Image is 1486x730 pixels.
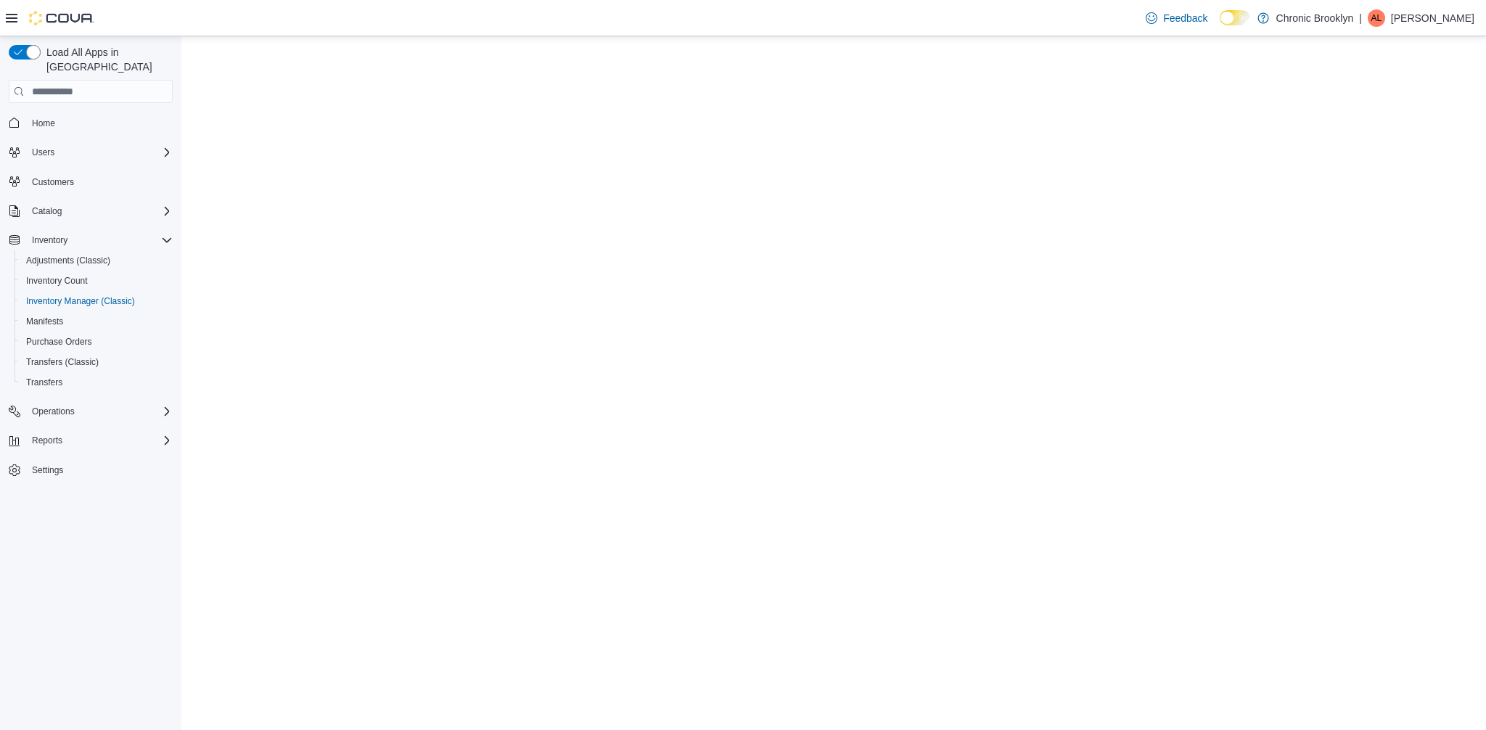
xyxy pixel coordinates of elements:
[15,291,178,311] button: Inventory Manager (Classic)
[26,275,88,287] span: Inventory Count
[15,271,178,291] button: Inventory Count
[3,142,178,163] button: Users
[3,171,178,192] button: Customers
[20,374,173,391] span: Transfers
[26,377,62,388] span: Transfers
[15,332,178,352] button: Purchase Orders
[32,147,54,158] span: Users
[41,45,173,74] span: Load All Apps in [GEOGRAPHIC_DATA]
[1220,10,1250,25] input: Dark Mode
[26,144,173,161] span: Users
[15,352,178,372] button: Transfers (Classic)
[26,403,173,420] span: Operations
[26,432,68,449] button: Reports
[26,462,69,479] a: Settings
[26,173,80,191] a: Customers
[1371,9,1382,27] span: AL
[26,255,110,266] span: Adjustments (Classic)
[32,118,55,129] span: Home
[15,372,178,393] button: Transfers
[32,234,67,246] span: Inventory
[26,115,61,132] a: Home
[20,292,141,310] a: Inventory Manager (Classic)
[1140,4,1213,33] a: Feedback
[32,176,74,188] span: Customers
[15,311,178,332] button: Manifests
[3,201,178,221] button: Catalog
[20,353,104,371] a: Transfers (Classic)
[20,252,116,269] a: Adjustments (Classic)
[20,333,98,350] a: Purchase Orders
[9,106,173,518] nav: Complex example
[32,406,75,417] span: Operations
[26,432,173,449] span: Reports
[1368,9,1385,27] div: Alvan Lau
[3,459,178,480] button: Settings
[20,333,173,350] span: Purchase Orders
[3,112,178,133] button: Home
[15,250,178,271] button: Adjustments (Classic)
[20,272,94,290] a: Inventory Count
[26,202,173,220] span: Catalog
[26,461,173,479] span: Settings
[20,374,68,391] a: Transfers
[20,353,173,371] span: Transfers (Classic)
[3,230,178,250] button: Inventory
[32,435,62,446] span: Reports
[29,11,94,25] img: Cova
[1163,11,1207,25] span: Feedback
[26,316,63,327] span: Manifests
[26,356,99,368] span: Transfers (Classic)
[20,313,173,330] span: Manifests
[20,252,173,269] span: Adjustments (Classic)
[26,113,173,131] span: Home
[26,295,135,307] span: Inventory Manager (Classic)
[3,401,178,422] button: Operations
[26,231,173,249] span: Inventory
[26,403,81,420] button: Operations
[3,430,178,451] button: Reports
[26,231,73,249] button: Inventory
[26,173,173,191] span: Customers
[32,464,63,476] span: Settings
[20,313,69,330] a: Manifests
[1391,9,1474,27] p: [PERSON_NAME]
[26,144,60,161] button: Users
[1359,9,1362,27] p: |
[32,205,62,217] span: Catalog
[20,292,173,310] span: Inventory Manager (Classic)
[26,202,67,220] button: Catalog
[1220,25,1220,26] span: Dark Mode
[26,336,92,348] span: Purchase Orders
[1276,9,1354,27] p: Chronic Brooklyn
[20,272,173,290] span: Inventory Count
